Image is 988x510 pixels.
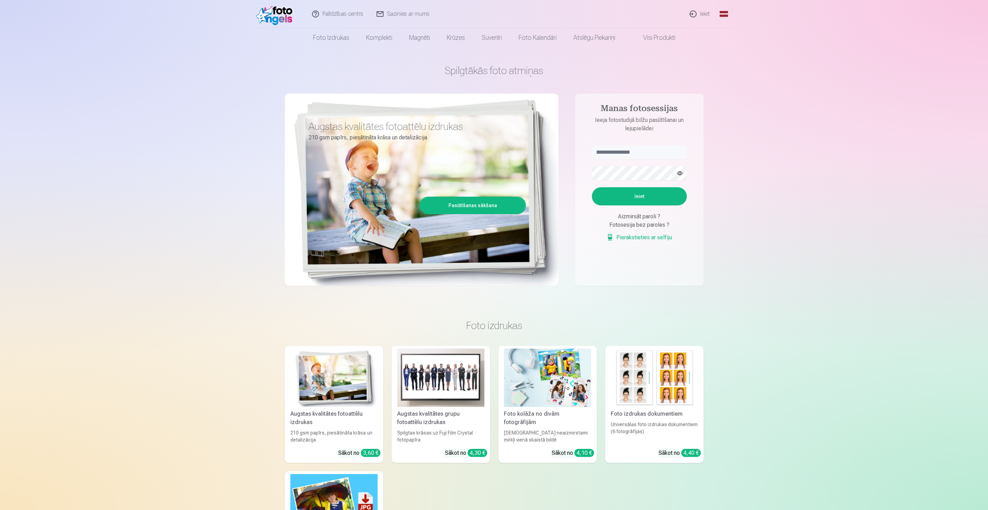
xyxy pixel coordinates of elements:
img: Augstas kvalitātes grupu fotoattēlu izdrukas [397,349,484,407]
a: Suvenīri [473,28,510,48]
p: Ieeja fotostudijā bilžu pasūtīšanai un lejupielādei [585,116,694,133]
div: Fotosesija bez paroles ? [592,221,687,229]
div: Augstas kvalitātes grupu fotoattēlu izdrukas [394,410,487,427]
a: Augstas kvalitātes fotoattēlu izdrukasAugstas kvalitātes fotoattēlu izdrukas210 gsm papīrs, piesā... [285,346,383,463]
img: Foto izdrukas dokumentiem [611,349,698,407]
div: 4,40 € [681,449,701,457]
div: [DEMOGRAPHIC_DATA] neaizmirstami mirkļi vienā skaistā bildē [501,429,594,443]
div: 4,10 € [574,449,594,457]
div: Foto kolāža no divām fotogrāfijām [501,410,594,427]
a: Augstas kvalitātes grupu fotoattēlu izdrukasAugstas kvalitātes grupu fotoattēlu izdrukasSpilgtas ... [392,346,490,463]
div: Sākot no [338,449,380,457]
div: Foto izdrukas dokumentiem [608,410,701,418]
img: /fa1 [256,3,296,25]
p: 210 gsm papīrs, piesātināta krāsa un detalizācija [309,133,521,143]
div: Aizmirsāt paroli ? [592,212,687,221]
a: Pasūtīšanas sākšana [421,198,525,213]
h1: Spilgtākās foto atmiņas [285,64,704,77]
img: Augstas kvalitātes fotoattēlu izdrukas [290,349,378,407]
div: 3,60 € [361,449,380,457]
a: Komplekti [358,28,401,48]
a: Atslēgu piekariņi [565,28,624,48]
div: 4,30 € [468,449,487,457]
div: 210 gsm papīrs, piesātināta krāsa un detalizācija [288,429,380,443]
div: Sākot no [552,449,594,457]
a: Visi produkti [624,28,684,48]
button: Ieiet [592,187,687,205]
h3: Foto izdrukas [290,319,698,332]
a: Magnēti [401,28,438,48]
a: Foto kolāža no divām fotogrāfijāmFoto kolāža no divām fotogrāfijām[DEMOGRAPHIC_DATA] neaizmirstam... [498,346,597,463]
img: Foto kolāža no divām fotogrāfijām [504,349,591,407]
div: Universālas foto izdrukas dokumentiem (6 fotogrāfijas) [608,421,701,443]
a: Foto izdrukas dokumentiemFoto izdrukas dokumentiemUniversālas foto izdrukas dokumentiem (6 fotogr... [605,346,704,463]
h3: Augstas kvalitātes fotoattēlu izdrukas [309,120,521,133]
a: Krūzes [438,28,473,48]
a: Pierakstieties ar selfiju [607,233,672,242]
div: Sākot no [445,449,487,457]
a: Foto kalendāri [510,28,565,48]
a: Foto izdrukas [305,28,358,48]
div: Augstas kvalitātes fotoattēlu izdrukas [288,410,380,427]
div: Spilgtas krāsas uz Fuji Film Crystal fotopapīra [394,429,487,443]
h4: Manas fotosessijas [585,103,694,116]
div: Sākot no [659,449,701,457]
